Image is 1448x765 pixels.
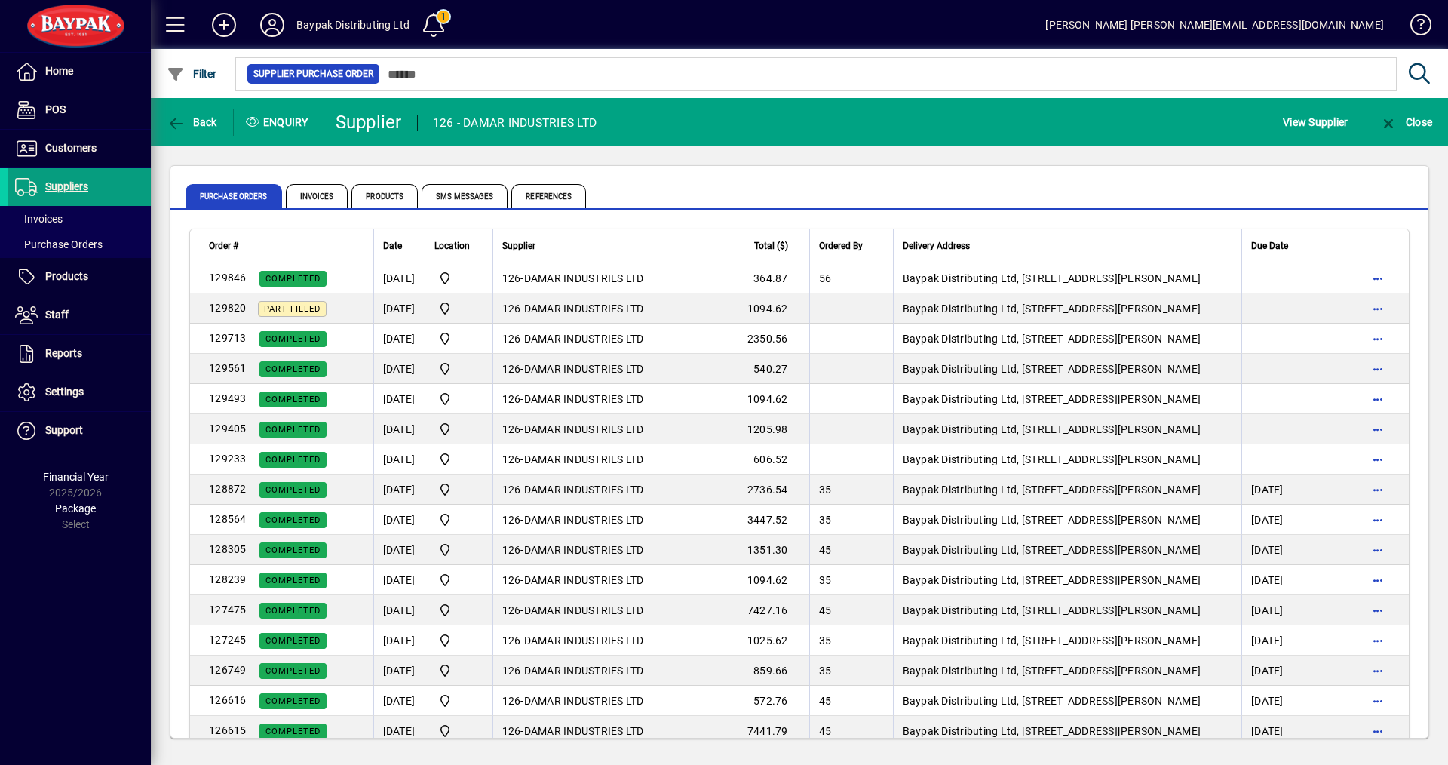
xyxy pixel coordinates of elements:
[373,293,425,324] td: [DATE]
[434,238,483,254] div: Location
[264,304,321,314] span: Part Filled
[296,13,410,37] div: Baypak Distributing Ltd
[336,110,402,134] div: Supplier
[719,535,809,565] td: 1351.30
[373,716,425,746] td: [DATE]
[893,354,1241,384] td: Baypak Distributing Ltd, [STREET_ADDRESS][PERSON_NAME]
[45,424,83,436] span: Support
[373,354,425,384] td: [DATE]
[502,725,521,737] span: 126
[1283,110,1348,134] span: View Supplier
[422,184,508,208] span: SMS Messages
[209,453,247,465] span: 129233
[434,511,483,529] span: Baypak - Onekawa
[502,303,521,315] span: 126
[1251,238,1288,254] span: Due Date
[502,484,521,496] span: 126
[502,695,521,707] span: 126
[1366,628,1390,653] button: More options
[8,53,151,91] a: Home
[373,324,425,354] td: [DATE]
[502,333,521,345] span: 126
[1366,689,1390,713] button: More options
[1279,109,1351,136] button: View Supplier
[492,716,719,746] td: -
[373,565,425,595] td: [DATE]
[1366,719,1390,743] button: More options
[524,725,644,737] span: DAMAR INDUSTRIES LTD
[265,425,321,435] span: Completed
[1366,447,1390,472] button: More options
[492,625,719,656] td: -
[719,656,809,686] td: 859.66
[524,393,644,405] span: DAMAR INDUSTRIES LTD
[502,514,521,526] span: 126
[8,130,151,167] a: Customers
[209,238,238,254] span: Order #
[265,334,321,344] span: Completed
[1366,417,1390,441] button: More options
[524,272,644,284] span: DAMAR INDUSTRIES LTD
[819,272,832,284] span: 56
[903,238,970,254] span: Delivery Address
[719,716,809,746] td: 7441.79
[8,296,151,334] a: Staff
[819,695,832,707] span: 45
[45,142,97,154] span: Customers
[719,384,809,414] td: 1094.62
[502,272,521,284] span: 126
[819,665,832,677] span: 35
[492,324,719,354] td: -
[524,363,644,375] span: DAMAR INDUSTRIES LTD
[719,475,809,505] td: 2736.54
[434,601,483,619] span: Baypak - Onekawa
[1241,535,1311,565] td: [DATE]
[373,686,425,716] td: [DATE]
[373,384,425,414] td: [DATE]
[511,184,586,208] span: References
[1241,625,1311,656] td: [DATE]
[819,484,832,496] span: 35
[719,505,809,535] td: 3447.52
[502,544,521,556] span: 126
[383,238,402,254] span: Date
[265,485,321,495] span: Completed
[893,595,1241,625] td: Baypak Distributing Ltd, [STREET_ADDRESS][PERSON_NAME]
[819,634,832,647] span: 35
[719,293,809,324] td: 1094.62
[434,300,483,318] span: Baypak - Onekawa
[253,66,373,81] span: Supplier Purchase Order
[719,354,809,384] td: 540.27
[15,213,63,225] span: Invoices
[373,444,425,475] td: [DATE]
[286,184,348,208] span: Invoices
[893,324,1241,354] td: Baypak Distributing Ltd, [STREET_ADDRESS][PERSON_NAME]
[893,535,1241,565] td: Baypak Distributing Ltd, [STREET_ADDRESS][PERSON_NAME]
[492,505,719,535] td: -
[209,302,247,314] span: 129820
[819,544,832,556] span: 45
[492,293,719,324] td: -
[893,716,1241,746] td: Baypak Distributing Ltd, [STREET_ADDRESS][PERSON_NAME]
[1241,505,1311,535] td: [DATE]
[524,665,644,677] span: DAMAR INDUSTRIES LTD
[492,414,719,444] td: -
[719,444,809,475] td: 606.52
[492,686,719,716] td: -
[729,238,802,254] div: Total ($)
[434,330,483,348] span: Baypak - Onekawa
[45,103,66,115] span: POS
[265,545,321,555] span: Completed
[819,514,832,526] span: 35
[265,395,321,404] span: Completed
[502,238,535,254] span: Supplier
[209,604,247,616] span: 127475
[373,263,425,293] td: [DATE]
[819,238,884,254] div: Ordered By
[8,91,151,129] a: POS
[434,420,483,438] span: Baypak - Onekawa
[502,634,521,647] span: 126
[8,258,151,296] a: Products
[1366,659,1390,683] button: More options
[492,595,719,625] td: -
